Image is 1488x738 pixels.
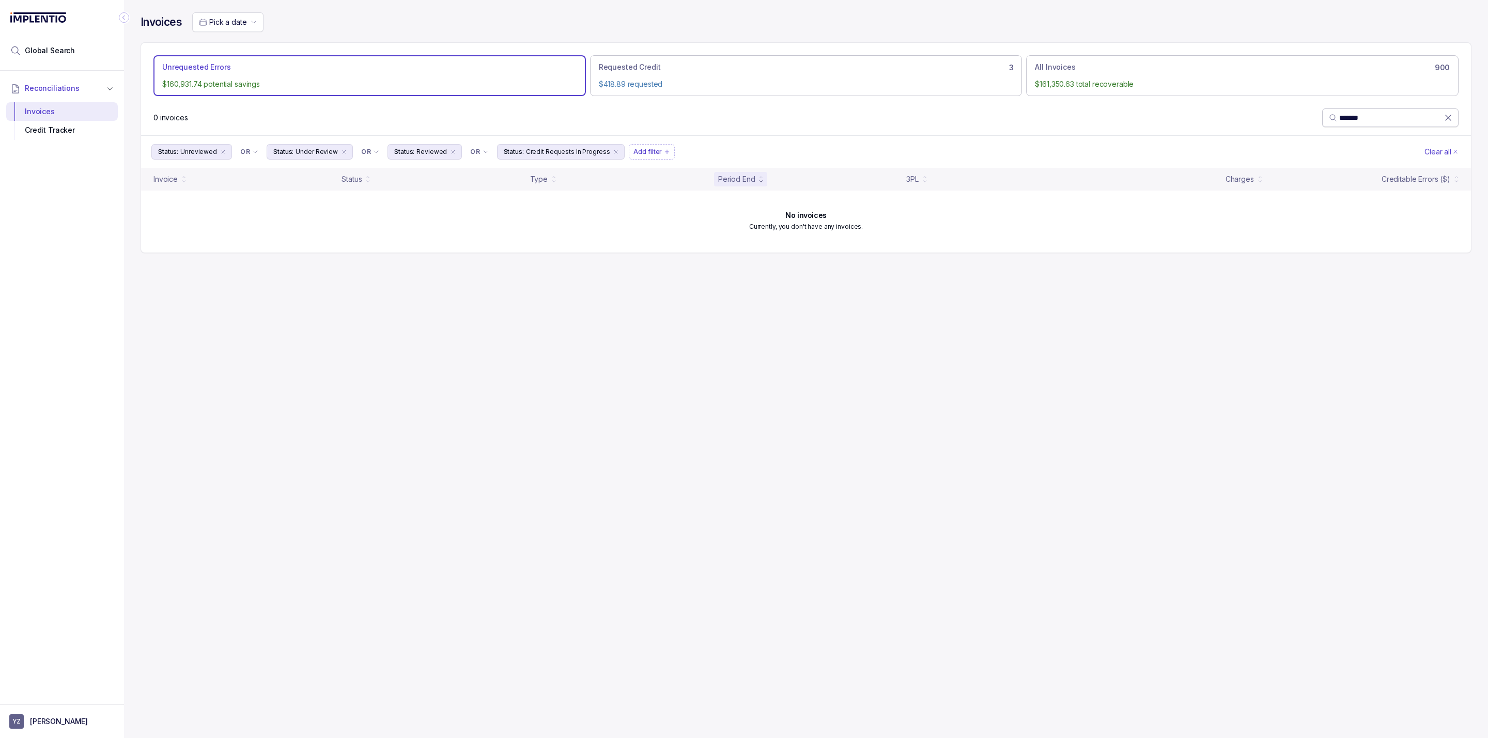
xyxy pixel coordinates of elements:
[612,148,620,156] div: remove content
[9,714,24,729] span: User initials
[526,147,610,157] p: Credit Requests In Progress
[1435,64,1450,72] h6: 900
[209,18,246,26] span: Pick a date
[1422,144,1461,160] button: Clear Filters
[153,174,178,184] div: Invoice
[240,148,258,156] li: Filter Chip Connector undefined
[1424,147,1451,157] p: Clear all
[30,716,88,727] p: [PERSON_NAME]
[273,147,293,157] p: Status:
[394,147,414,157] p: Status:
[749,222,863,232] p: Currently, you don't have any invoices.
[162,79,577,89] p: $160,931.74 potential savings
[785,211,826,219] h6: No invoices
[388,144,462,160] button: Filter Chip Reviewed
[14,102,110,121] div: Invoices
[14,121,110,139] div: Credit Tracker
[151,144,232,160] button: Filter Chip Unreviewed
[1382,174,1450,184] div: Creditable Errors ($)
[629,144,675,160] button: Filter Chip Add filter
[6,100,118,142] div: Reconciliations
[361,148,371,156] p: OR
[599,79,1014,89] p: $418.89 requested
[361,148,379,156] li: Filter Chip Connector undefined
[153,55,1459,96] ul: Action Tab Group
[599,62,661,72] p: Requested Credit
[1226,174,1254,184] div: Charges
[497,144,625,160] button: Filter Chip Credit Requests In Progress
[267,144,353,160] button: Filter Chip Under Review
[633,147,662,157] p: Add filter
[6,77,118,100] button: Reconciliations
[162,62,230,72] p: Unrequested Errors
[180,147,217,157] p: Unreviewed
[504,147,524,157] p: Status:
[1009,64,1014,72] h6: 3
[219,148,227,156] div: remove content
[118,11,130,24] div: Collapse Icon
[342,174,362,184] div: Status
[340,148,348,156] div: remove content
[236,145,262,159] button: Filter Chip Connector undefined
[718,174,755,184] div: Period End
[192,12,263,32] button: Date Range Picker
[153,113,188,123] div: Remaining page entries
[449,148,457,156] div: remove content
[9,714,115,729] button: User initials[PERSON_NAME]
[1035,62,1075,72] p: All Invoices
[151,144,1422,160] ul: Filter Group
[470,148,480,156] p: OR
[1035,79,1450,89] p: $161,350.63 total recoverable
[25,45,75,56] span: Global Search
[158,147,178,157] p: Status:
[296,147,338,157] p: Under Review
[416,147,447,157] p: Reviewed
[240,148,250,156] p: OR
[199,17,246,27] search: Date Range Picker
[906,174,919,184] div: 3PL
[153,113,188,123] p: 0 invoices
[25,83,80,93] span: Reconciliations
[357,145,383,159] button: Filter Chip Connector undefined
[141,15,182,29] h4: Invoices
[466,145,492,159] button: Filter Chip Connector undefined
[530,174,548,184] div: Type
[470,148,488,156] li: Filter Chip Connector undefined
